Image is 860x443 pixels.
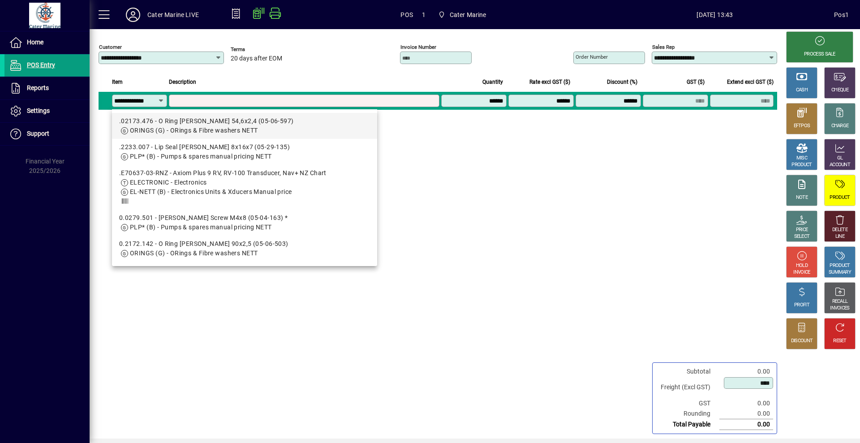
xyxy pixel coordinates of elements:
[450,8,486,22] span: Cater Marine
[169,77,196,87] span: Description
[804,51,835,58] div: PROCESS SALE
[119,7,147,23] button: Profile
[27,61,55,69] span: POS Entry
[830,162,850,168] div: ACCOUNT
[829,269,851,276] div: SUMMARY
[796,87,808,94] div: CASH
[719,409,773,419] td: 0.00
[119,239,370,249] div: 0.2172.142 - O Ring [PERSON_NAME] 90x2,5 (05-06-503)
[791,162,812,168] div: PRODUCT
[830,194,850,201] div: PRODUCT
[112,262,377,288] mat-option: 0.2230.015 - Johnson V-ring (05-19-503
[656,419,719,430] td: Total Payable
[576,54,608,60] mat-label: Order number
[112,236,377,262] mat-option: 0.2172.142 - O Ring Johnson 90x2,5 (05-06-503)
[4,31,90,54] a: Home
[119,168,370,178] div: .E70637-03-RNZ - Axiom Plus 9 RV, RV-100 Transducer, Nav+ NZ Chart
[147,8,199,22] div: Cater Marine LIVE
[719,366,773,377] td: 0.00
[834,8,849,22] div: Pos1
[596,8,834,22] span: [DATE] 13:43
[796,194,808,201] div: NOTE
[4,123,90,145] a: Support
[130,127,258,134] span: ORINGS (G) - ORings & Fibre washers NETT
[835,233,844,240] div: LINE
[482,77,503,87] span: Quantity
[832,227,847,233] div: DELETE
[130,179,207,186] span: ELECTRONIC - Electronics
[119,116,370,126] div: .02173.476 - O Ring [PERSON_NAME] 54,6x2,4 (05-06-597)
[794,302,809,309] div: PROFIT
[656,366,719,377] td: Subtotal
[832,298,848,305] div: RECALL
[27,107,50,114] span: Settings
[130,224,272,231] span: PLP* (B) - Pumps & spares manual pricing NETT
[130,153,272,160] span: PLP* (B) - Pumps & spares manual pricing NETT
[27,39,43,46] span: Home
[719,398,773,409] td: 0.00
[830,262,850,269] div: PRODUCT
[112,139,377,165] mat-option: .2233.007 - Lip Seal Johnson 8x16x7 (05-29-135)
[529,77,570,87] span: Rate excl GST ($)
[112,165,377,210] mat-option: .E70637-03-RNZ - Axiom Plus 9 RV, RV-100 Transducer, Nav+ NZ Chart
[4,100,90,122] a: Settings
[27,130,49,137] span: Support
[794,233,810,240] div: SELECT
[727,77,774,87] span: Extend excl GST ($)
[607,77,637,87] span: Discount (%)
[794,123,810,129] div: EFTPOS
[434,7,490,23] span: Cater Marine
[27,84,49,91] span: Reports
[656,409,719,419] td: Rounding
[719,419,773,430] td: 0.00
[130,188,292,195] span: EL-NETT (B) - Electronics Units & Xducers Manual price
[130,249,258,257] span: ORINGS (G) - ORings & Fibre washers NETT
[656,398,719,409] td: GST
[833,338,847,344] div: RESET
[119,265,370,275] div: 0.2230.015 - [PERSON_NAME] V-ring ([PHONE_NUMBER]
[231,55,282,62] span: 20 days after EOM
[422,8,426,22] span: 1
[112,210,377,236] mat-option: 0.0279.501 - Johnson Screw M4x8 (05-04-163) *
[400,8,413,22] span: POS
[652,44,675,50] mat-label: Sales rep
[231,47,284,52] span: Terms
[112,113,377,139] mat-option: .02173.476 - O Ring Johnson 54,6x2,4 (05-06-597)
[119,142,370,152] div: .2233.007 - Lip Seal [PERSON_NAME] 8x16x7 (05-29-135)
[830,305,849,312] div: INVOICES
[99,44,122,50] mat-label: Customer
[793,269,810,276] div: INVOICE
[796,155,807,162] div: MISC
[656,377,719,398] td: Freight (Excl GST)
[112,77,123,87] span: Item
[791,338,813,344] div: DISCOUNT
[831,123,849,129] div: CHARGE
[4,77,90,99] a: Reports
[687,77,705,87] span: GST ($)
[831,87,848,94] div: CHEQUE
[119,213,370,223] div: 0.0279.501 - [PERSON_NAME] Screw M4x8 (05-04-163) *
[400,44,436,50] mat-label: Invoice number
[837,155,843,162] div: GL
[796,227,808,233] div: PRICE
[796,262,808,269] div: HOLD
